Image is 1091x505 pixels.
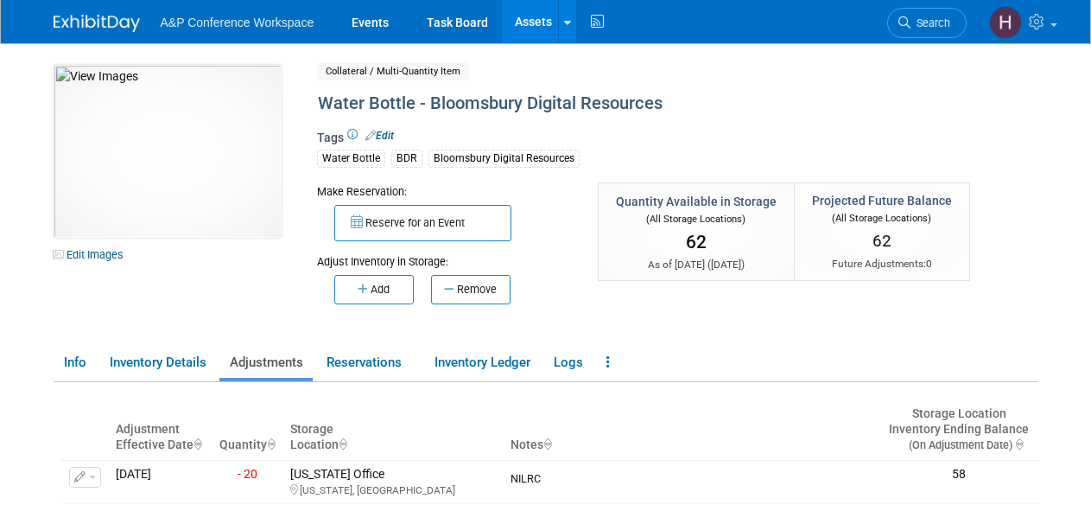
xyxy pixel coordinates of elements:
th: Storage Location : activate to sort column ascending [283,400,504,460]
div: NILRC [511,467,873,486]
div: Adjust Inventory in Storage: [317,241,572,270]
a: Edit [365,130,394,142]
td: [DATE] [109,460,212,504]
div: 58 [887,467,1031,483]
div: [US_STATE], [GEOGRAPHIC_DATA] [290,482,497,497]
div: As of [DATE] ( ) [616,258,777,272]
button: Reserve for an Event [334,205,511,241]
span: 62 [872,231,891,251]
div: BDR [391,150,422,168]
button: Remove [431,275,511,304]
div: (All Storage Locations) [812,209,952,226]
a: Search [887,8,967,38]
div: [US_STATE] Office [290,467,497,498]
span: - 20 [238,467,257,481]
span: [DATE] [711,259,741,271]
div: Make Reservation: [317,182,572,200]
div: Bloomsbury Digital Resources [428,150,580,168]
span: 0 [926,258,932,270]
img: Hannah Siegel [989,6,1022,39]
th: Quantity : activate to sort column ascending [212,400,283,460]
span: A&P Conference Workspace [161,16,314,29]
div: Water Bottle - Bloomsbury Digital Resources [312,88,965,119]
span: Search [910,16,950,29]
div: Projected Future Balance [812,192,952,209]
div: Tags [317,129,965,179]
a: Inventory Ledger [424,348,540,378]
span: Collateral / Multi-Quantity Item [317,62,469,80]
span: (On Adjustment Date) [894,438,1012,451]
div: Future Adjustments: [812,257,952,272]
div: Quantity Available in Storage [616,193,777,210]
button: Add [334,275,414,304]
span: 62 [686,232,707,252]
a: Edit Images [54,244,130,265]
a: Logs [543,348,593,378]
img: View Images [54,65,282,238]
th: Storage LocationInventory Ending Balance (On Adjustment Date) : activate to sort column ascending [880,400,1037,460]
a: Adjustments [219,348,313,378]
div: Water Bottle [317,150,385,168]
a: Reservations [316,348,421,378]
th: Adjustment Effective Date : activate to sort column ascending [109,400,212,460]
a: Inventory Details [99,348,216,378]
img: ExhibitDay [54,15,140,32]
div: (All Storage Locations) [616,210,777,227]
th: Notes : activate to sort column ascending [504,400,880,460]
a: Info [54,348,96,378]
